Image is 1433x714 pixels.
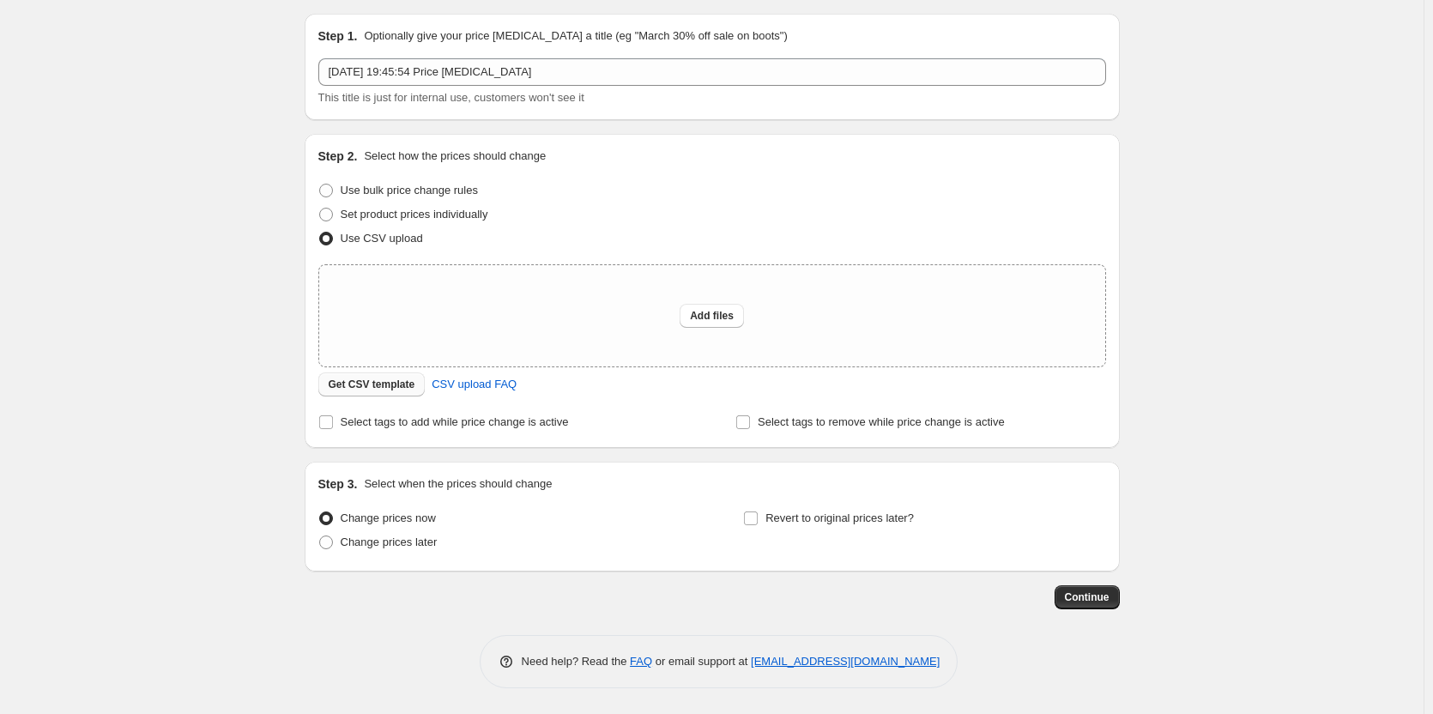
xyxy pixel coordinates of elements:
[364,148,546,165] p: Select how the prices should change
[765,511,914,524] span: Revert to original prices later?
[1065,590,1110,604] span: Continue
[432,376,517,393] span: CSV upload FAQ
[341,184,478,197] span: Use bulk price change rules
[318,27,358,45] h2: Step 1.
[680,304,744,328] button: Add files
[318,372,426,396] button: Get CSV template
[630,655,652,668] a: FAQ
[318,148,358,165] h2: Step 2.
[341,535,438,548] span: Change prices later
[341,208,488,221] span: Set product prices individually
[421,371,527,398] a: CSV upload FAQ
[341,232,423,245] span: Use CSV upload
[652,655,751,668] span: or email support at
[341,511,436,524] span: Change prices now
[758,415,1005,428] span: Select tags to remove while price change is active
[341,415,569,428] span: Select tags to add while price change is active
[318,475,358,493] h2: Step 3.
[329,378,415,391] span: Get CSV template
[318,91,584,104] span: This title is just for internal use, customers won't see it
[690,309,734,323] span: Add files
[751,655,940,668] a: [EMAIL_ADDRESS][DOMAIN_NAME]
[1055,585,1120,609] button: Continue
[318,58,1106,86] input: 30% off holiday sale
[364,475,552,493] p: Select when the prices should change
[364,27,787,45] p: Optionally give your price [MEDICAL_DATA] a title (eg "March 30% off sale on boots")
[522,655,631,668] span: Need help? Read the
